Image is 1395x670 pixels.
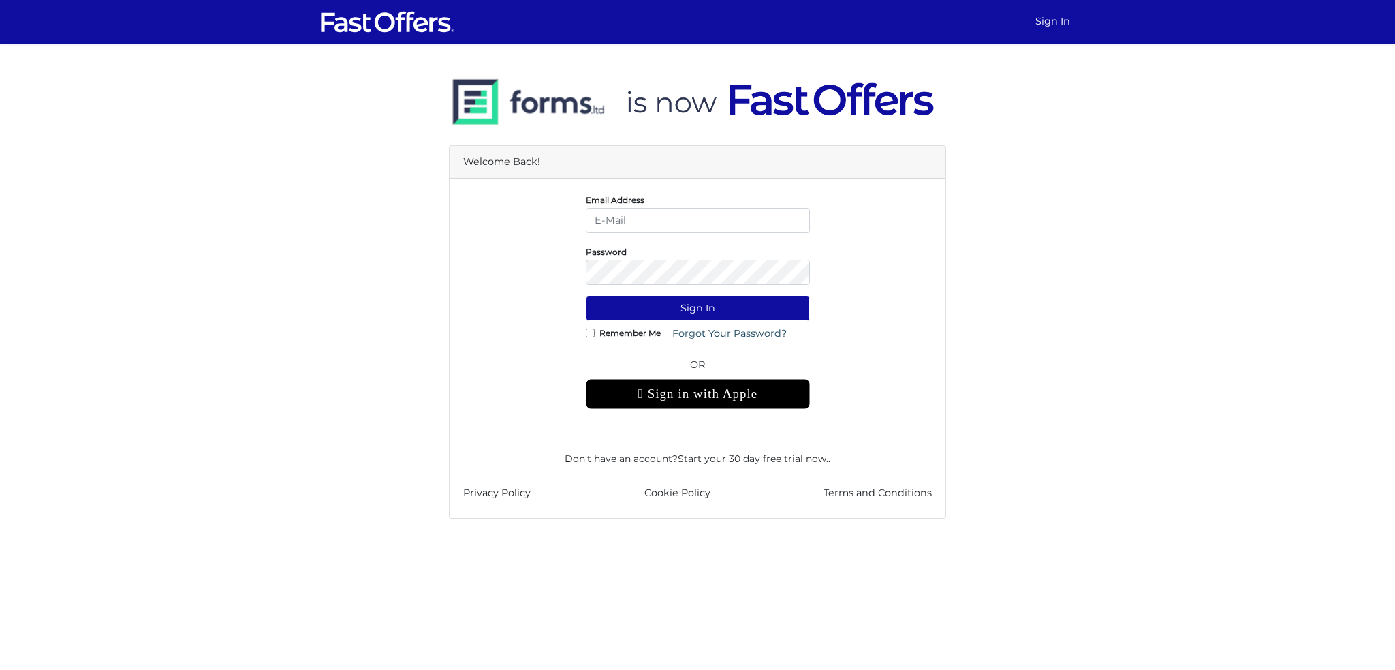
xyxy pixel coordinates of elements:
a: Forgot Your Password? [663,321,796,346]
div: Sign in with Apple [586,379,810,409]
span: OR [586,357,810,379]
a: Privacy Policy [463,485,531,501]
div: Welcome Back! [450,146,945,179]
a: Cookie Policy [644,485,710,501]
a: Start your 30 day free trial now. [678,453,828,465]
label: Password [586,250,627,254]
input: E-Mail [586,208,810,233]
a: Terms and Conditions [824,485,932,501]
div: Don't have an account? . [463,442,932,466]
button: Sign In [586,296,810,321]
a: Sign In [1030,8,1076,35]
label: Remember Me [599,331,661,335]
label: Email Address [586,198,644,202]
